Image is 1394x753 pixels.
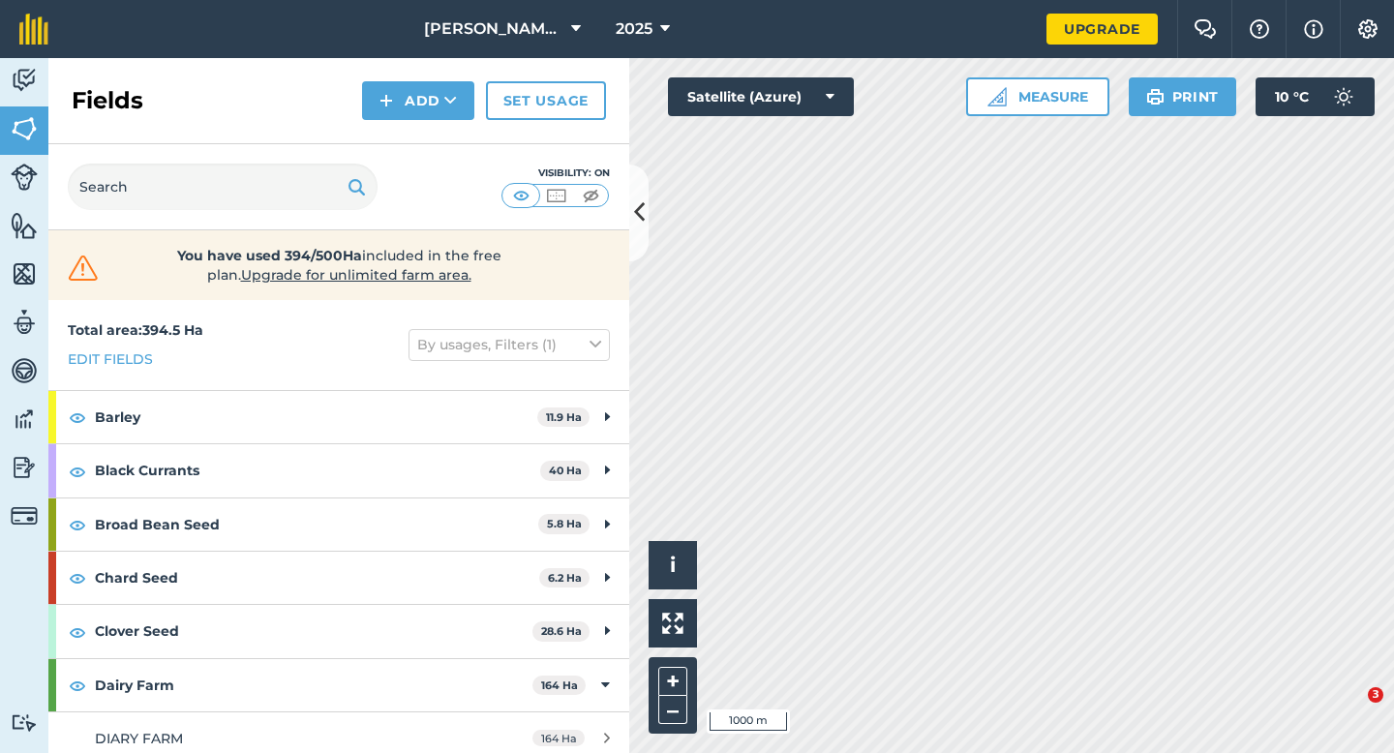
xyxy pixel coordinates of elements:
[1248,19,1271,39] img: A question mark icon
[95,498,538,551] strong: Broad Bean Seed
[11,308,38,337] img: svg+xml;base64,PD94bWwgdmVyc2lvbj0iMS4wIiBlbmNvZGluZz0idXRmLTgiPz4KPCEtLSBHZW5lcmF0b3I6IEFkb2JlIE...
[133,246,545,285] span: included in the free plan .
[1046,14,1158,45] a: Upgrade
[1275,77,1309,116] span: 10 ° C
[1194,19,1217,39] img: Two speech bubbles overlapping with the left bubble in the forefront
[95,444,540,497] strong: Black Currants
[19,14,48,45] img: fieldmargin Logo
[69,406,86,429] img: svg+xml;base64,PHN2ZyB4bWxucz0iaHR0cDovL3d3dy53My5vcmcvMjAwMC9zdmciIHdpZHRoPSIxOCIgaGVpZ2h0PSIyNC...
[658,696,687,724] button: –
[11,502,38,529] img: svg+xml;base64,PD94bWwgdmVyc2lvbj0iMS4wIiBlbmNvZGluZz0idXRmLTgiPz4KPCEtLSBHZW5lcmF0b3I6IEFkb2JlIE...
[69,674,86,697] img: svg+xml;base64,PHN2ZyB4bWxucz0iaHR0cDovL3d3dy53My5vcmcvMjAwMC9zdmciIHdpZHRoPSIxOCIgaGVpZ2h0PSIyNC...
[68,164,378,210] input: Search
[64,246,614,285] a: You have used 394/500Haincluded in the free plan.Upgrade for unlimited farm area.
[541,678,578,692] strong: 164 Ha
[11,713,38,732] img: svg+xml;base64,PD94bWwgdmVyc2lvbj0iMS4wIiBlbmNvZGluZz0idXRmLTgiPz4KPCEtLSBHZW5lcmF0b3I6IEFkb2JlIE...
[1324,77,1363,116] img: svg+xml;base64,PD94bWwgdmVyc2lvbj0iMS4wIiBlbmNvZGluZz0idXRmLTgiPz4KPCEtLSBHZW5lcmF0b3I6IEFkb2JlIE...
[48,552,629,604] div: Chard Seed6.2 Ha
[549,464,582,477] strong: 40 Ha
[48,391,629,443] div: Barley11.9 Ha
[95,391,537,443] strong: Barley
[362,81,474,120] button: Add
[69,513,86,536] img: svg+xml;base64,PHN2ZyB4bWxucz0iaHR0cDovL3d3dy53My5vcmcvMjAwMC9zdmciIHdpZHRoPSIxOCIgaGVpZ2h0PSIyNC...
[424,17,563,41] span: [PERSON_NAME] Cropping LTD
[95,730,183,747] span: DIARY FARM
[11,453,38,482] img: svg+xml;base64,PD94bWwgdmVyc2lvbj0iMS4wIiBlbmNvZGluZz0idXRmLTgiPz4KPCEtLSBHZW5lcmF0b3I6IEFkb2JlIE...
[48,498,629,551] div: Broad Bean Seed5.8 Ha
[69,566,86,589] img: svg+xml;base64,PHN2ZyB4bWxucz0iaHR0cDovL3d3dy53My5vcmcvMjAwMC9zdmciIHdpZHRoPSIxOCIgaGVpZ2h0PSIyNC...
[1146,85,1165,108] img: svg+xml;base64,PHN2ZyB4bWxucz0iaHR0cDovL3d3dy53My5vcmcvMjAwMC9zdmciIHdpZHRoPSIxOSIgaGVpZ2h0PSIyNC...
[616,17,652,41] span: 2025
[649,541,697,589] button: i
[68,321,203,339] strong: Total area : 394.5 Ha
[95,552,539,604] strong: Chard Seed
[579,186,603,205] img: svg+xml;base64,PHN2ZyB4bWxucz0iaHR0cDovL3d3dy53My5vcmcvMjAwMC9zdmciIHdpZHRoPSI1MCIgaGVpZ2h0PSI0MC...
[69,620,86,644] img: svg+xml;base64,PHN2ZyB4bWxucz0iaHR0cDovL3d3dy53My5vcmcvMjAwMC9zdmciIHdpZHRoPSIxOCIgaGVpZ2h0PSIyNC...
[95,605,532,657] strong: Clover Seed
[486,81,606,120] a: Set usage
[501,166,610,181] div: Visibility: On
[11,356,38,385] img: svg+xml;base64,PD94bWwgdmVyc2lvbj0iMS4wIiBlbmNvZGluZz0idXRmLTgiPz4KPCEtLSBHZW5lcmF0b3I6IEFkb2JlIE...
[95,659,532,711] strong: Dairy Farm
[547,517,582,530] strong: 5.8 Ha
[68,348,153,370] a: Edit fields
[11,211,38,240] img: svg+xml;base64,PHN2ZyB4bWxucz0iaHR0cDovL3d3dy53My5vcmcvMjAwMC9zdmciIHdpZHRoPSI1NiIgaGVpZ2h0PSI2MC...
[348,175,366,198] img: svg+xml;base64,PHN2ZyB4bWxucz0iaHR0cDovL3d3dy53My5vcmcvMjAwMC9zdmciIHdpZHRoPSIxOSIgaGVpZ2h0PSIyNC...
[409,329,610,360] button: By usages, Filters (1)
[662,613,683,634] img: Four arrows, one pointing top left, one top right, one bottom right and the last bottom left
[11,66,38,95] img: svg+xml;base64,PD94bWwgdmVyc2lvbj0iMS4wIiBlbmNvZGluZz0idXRmLTgiPz4KPCEtLSBHZW5lcmF0b3I6IEFkb2JlIE...
[509,186,533,205] img: svg+xml;base64,PHN2ZyB4bWxucz0iaHR0cDovL3d3dy53My5vcmcvMjAwMC9zdmciIHdpZHRoPSI1MCIgaGVpZ2h0PSI0MC...
[658,667,687,696] button: +
[48,444,629,497] div: Black Currants40 Ha
[241,266,471,284] span: Upgrade for unlimited farm area.
[379,89,393,112] img: svg+xml;base64,PHN2ZyB4bWxucz0iaHR0cDovL3d3dy53My5vcmcvMjAwMC9zdmciIHdpZHRoPSIxNCIgaGVpZ2h0PSIyNC...
[544,186,568,205] img: svg+xml;base64,PHN2ZyB4bWxucz0iaHR0cDovL3d3dy53My5vcmcvMjAwMC9zdmciIHdpZHRoPSI1MCIgaGVpZ2h0PSI0MC...
[69,460,86,483] img: svg+xml;base64,PHN2ZyB4bWxucz0iaHR0cDovL3d3dy53My5vcmcvMjAwMC9zdmciIHdpZHRoPSIxOCIgaGVpZ2h0PSIyNC...
[1368,687,1383,703] span: 3
[541,624,582,638] strong: 28.6 Ha
[670,553,676,577] span: i
[548,571,582,585] strong: 6.2 Ha
[532,730,585,746] span: 164 Ha
[11,164,38,191] img: svg+xml;base64,PD94bWwgdmVyc2lvbj0iMS4wIiBlbmNvZGluZz0idXRmLTgiPz4KPCEtLSBHZW5lcmF0b3I6IEFkb2JlIE...
[546,410,582,424] strong: 11.9 Ha
[177,247,362,264] strong: You have used 394/500Ha
[966,77,1109,116] button: Measure
[11,405,38,434] img: svg+xml;base64,PD94bWwgdmVyc2lvbj0iMS4wIiBlbmNvZGluZz0idXRmLTgiPz4KPCEtLSBHZW5lcmF0b3I6IEFkb2JlIE...
[1256,77,1375,116] button: 10 °C
[987,87,1007,106] img: Ruler icon
[64,254,103,283] img: svg+xml;base64,PHN2ZyB4bWxucz0iaHR0cDovL3d3dy53My5vcmcvMjAwMC9zdmciIHdpZHRoPSIzMiIgaGVpZ2h0PSIzMC...
[1356,19,1379,39] img: A cog icon
[72,85,143,116] h2: Fields
[11,259,38,288] img: svg+xml;base64,PHN2ZyB4bWxucz0iaHR0cDovL3d3dy53My5vcmcvMjAwMC9zdmciIHdpZHRoPSI1NiIgaGVpZ2h0PSI2MC...
[1304,17,1323,41] img: svg+xml;base64,PHN2ZyB4bWxucz0iaHR0cDovL3d3dy53My5vcmcvMjAwMC9zdmciIHdpZHRoPSIxNyIgaGVpZ2h0PSIxNy...
[11,114,38,143] img: svg+xml;base64,PHN2ZyB4bWxucz0iaHR0cDovL3d3dy53My5vcmcvMjAwMC9zdmciIHdpZHRoPSI1NiIgaGVpZ2h0PSI2MC...
[1129,77,1237,116] button: Print
[668,77,854,116] button: Satellite (Azure)
[1328,687,1375,734] iframe: Intercom live chat
[48,605,629,657] div: Clover Seed28.6 Ha
[48,659,629,711] div: Dairy Farm164 Ha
